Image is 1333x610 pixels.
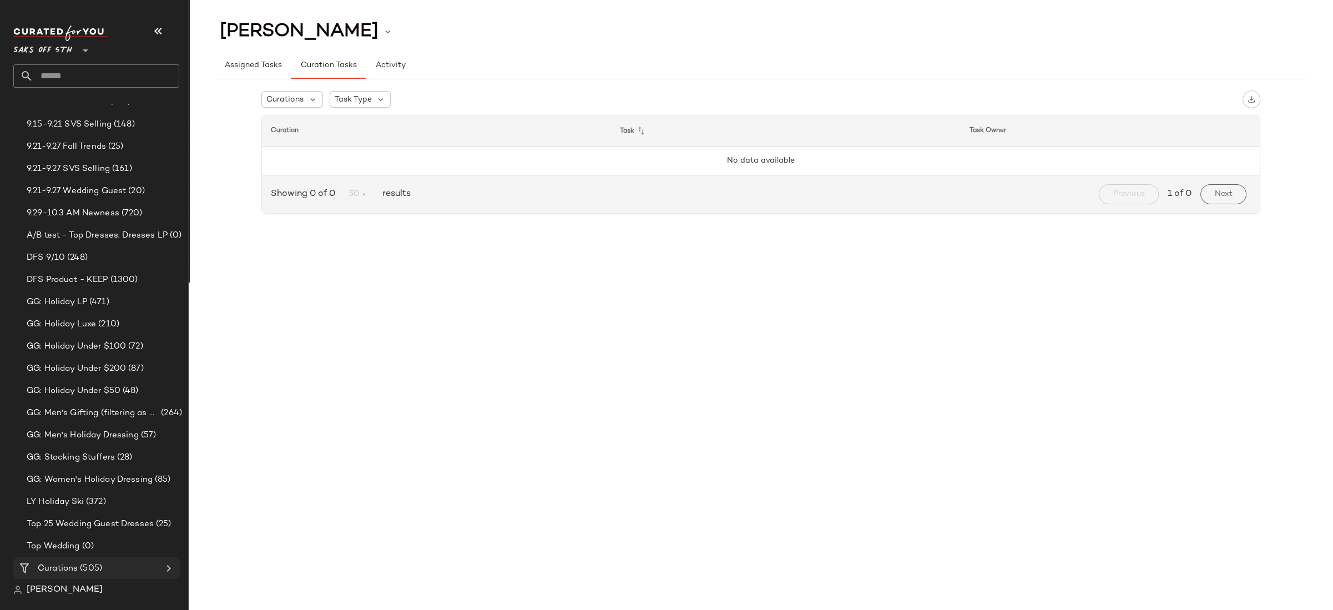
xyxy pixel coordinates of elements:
span: Curation Tasks [300,61,356,70]
img: svg%3e [1248,95,1255,103]
span: GG: Holiday Under $50 [27,385,120,397]
span: 9.21-9.27 Fall Trends [27,140,106,153]
span: (25) [106,140,124,153]
th: Task Owner [961,115,1260,147]
span: (264) [159,407,182,420]
button: Next [1200,184,1246,204]
span: (28) [115,451,133,464]
span: (161) [110,163,132,175]
span: GG: Women's Holiday Dressing [27,473,153,486]
span: Next [1214,190,1233,199]
span: Assigned Tasks [224,61,282,70]
span: (471) [87,296,109,309]
span: 9.21-9.27 Wedding Guest [27,185,126,198]
span: Curations [38,562,78,575]
span: Showing 0 of 0 [271,188,340,201]
span: 9.21-9.27 SVS Selling [27,163,110,175]
span: (85) [153,473,171,486]
span: (57) [139,429,156,442]
span: (1300) [108,274,138,286]
span: 9.29-10.3 AM Newness [27,207,119,220]
span: GG: Holiday Under $100 [27,340,126,353]
span: (372) [84,496,106,508]
span: Task Type [335,94,372,105]
span: GG: Holiday Under $200 [27,362,126,375]
span: (720) [119,207,143,220]
span: (210) [96,318,119,331]
img: cfy_white_logo.C9jOOHJF.svg [13,26,108,41]
span: (87) [126,362,144,375]
span: A/B test - Top Dresses: Dresses LP [27,229,168,242]
span: GG: Men's Holiday Dressing [27,429,139,442]
span: (20) [126,185,145,198]
th: Curation [262,115,611,147]
span: LY Holiday Ski [27,496,84,508]
span: Top Wedding [27,540,80,553]
span: (48) [120,385,139,397]
span: GG: Holiday Luxe [27,318,96,331]
span: GG: Holiday LP [27,296,87,309]
span: 9.15-9.21 SVS Selling [27,118,112,131]
span: results [378,188,411,201]
span: DFS 9/10 [27,251,65,264]
span: [PERSON_NAME] [27,583,103,597]
img: svg%3e [13,586,22,594]
span: Top 25 Wedding Guest Dresses [27,518,154,531]
span: (25) [154,518,171,531]
span: (0) [168,229,181,242]
span: (248) [65,251,88,264]
span: Activity [375,61,406,70]
span: DFS Product - KEEP [27,274,108,286]
span: 1 of 0 [1168,188,1191,201]
span: (505) [78,562,102,575]
th: Task [611,115,960,147]
span: (72) [126,340,143,353]
span: Curations [266,94,304,105]
span: (148) [112,118,135,131]
span: Saks OFF 5TH [13,38,72,58]
td: No data available [262,147,1260,175]
span: [PERSON_NAME] [220,21,378,42]
span: (0) [80,540,94,553]
span: GG: Men's Gifting (filtering as women's) [27,407,159,420]
span: GG: Stocking Stuffers [27,451,115,464]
